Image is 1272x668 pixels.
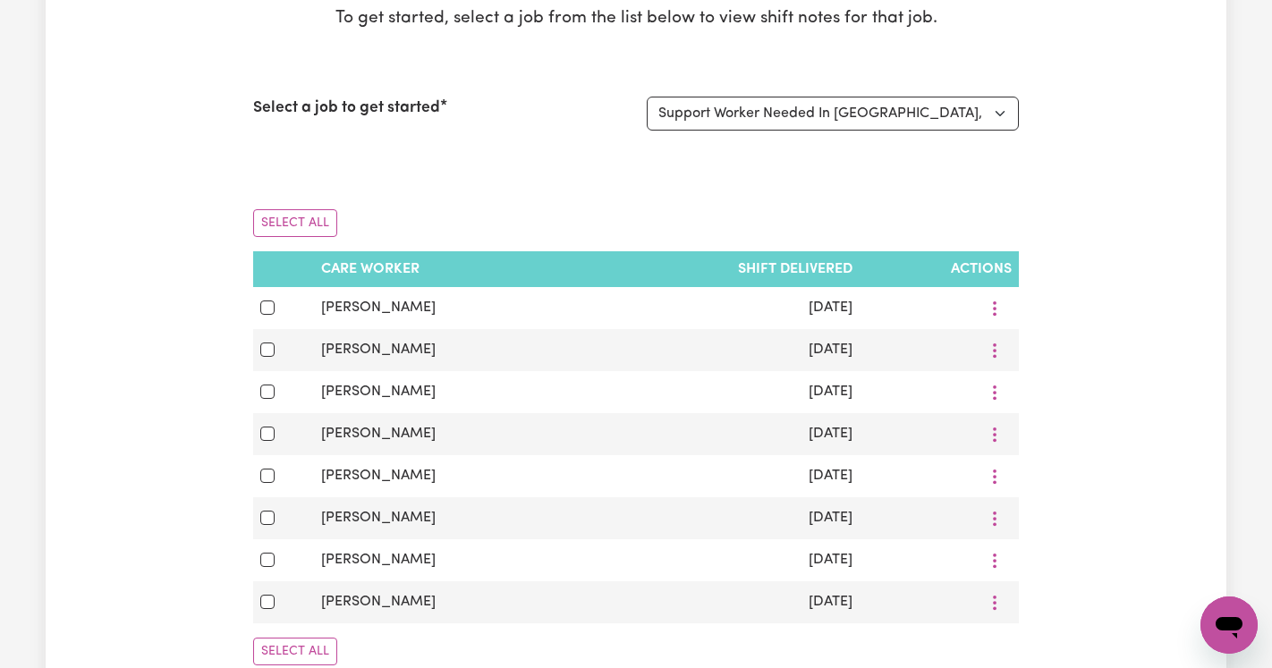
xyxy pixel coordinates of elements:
[978,378,1012,406] button: More options
[978,588,1012,616] button: More options
[321,469,436,483] span: [PERSON_NAME]
[321,595,436,609] span: [PERSON_NAME]
[587,371,860,413] td: [DATE]
[978,336,1012,364] button: More options
[587,455,860,497] td: [DATE]
[978,546,1012,574] button: More options
[587,413,860,455] td: [DATE]
[321,262,420,276] span: Care Worker
[587,497,860,539] td: [DATE]
[253,209,337,237] button: Select All
[321,427,436,441] span: [PERSON_NAME]
[587,287,860,329] td: [DATE]
[253,638,337,665] button: Select All
[978,462,1012,490] button: More options
[321,385,436,399] span: [PERSON_NAME]
[978,294,1012,322] button: More options
[321,342,436,357] span: [PERSON_NAME]
[587,251,860,287] th: Shift delivered
[321,511,436,525] span: [PERSON_NAME]
[587,539,860,581] td: [DATE]
[860,251,1019,287] th: Actions
[587,581,860,623] td: [DATE]
[321,553,436,567] span: [PERSON_NAME]
[253,97,440,120] label: Select a job to get started
[253,6,1019,32] p: To get started, select a job from the list below to view shift notes for that job.
[978,420,1012,448] button: More options
[978,504,1012,532] button: More options
[321,300,436,315] span: [PERSON_NAME]
[1200,596,1258,654] iframe: Button to launch messaging window
[587,329,860,371] td: [DATE]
